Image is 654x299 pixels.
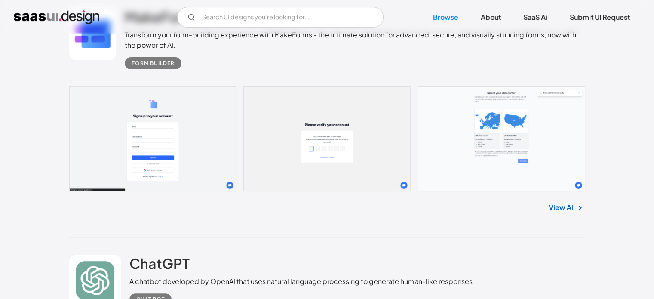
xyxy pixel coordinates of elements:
[129,276,473,287] div: A chatbot developed by OpenAI that uses natural language processing to generate human-like responses
[129,255,190,276] a: ChatGPT
[129,255,190,272] h2: ChatGPT
[125,30,585,50] div: Transform your form-building experience with MakeForms - the ultimate solution for advanced, secu...
[14,10,99,24] a: home
[549,202,575,213] a: View All
[132,58,175,68] div: Form Builder
[513,8,558,27] a: SaaS Ai
[177,7,384,28] form: Email Form
[470,8,511,27] a: About
[423,8,469,27] a: Browse
[559,8,640,27] a: Submit UI Request
[177,7,384,28] input: Search UI designs you're looking for...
